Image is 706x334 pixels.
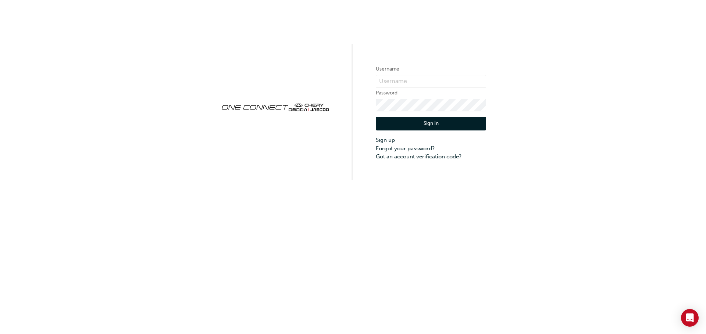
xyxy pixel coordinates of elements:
input: Username [376,75,486,87]
a: Forgot your password? [376,144,486,153]
img: oneconnect [220,97,330,116]
div: Open Intercom Messenger [681,309,699,327]
label: Username [376,65,486,73]
a: Got an account verification code? [376,152,486,161]
button: Sign In [376,117,486,131]
label: Password [376,89,486,97]
a: Sign up [376,136,486,144]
